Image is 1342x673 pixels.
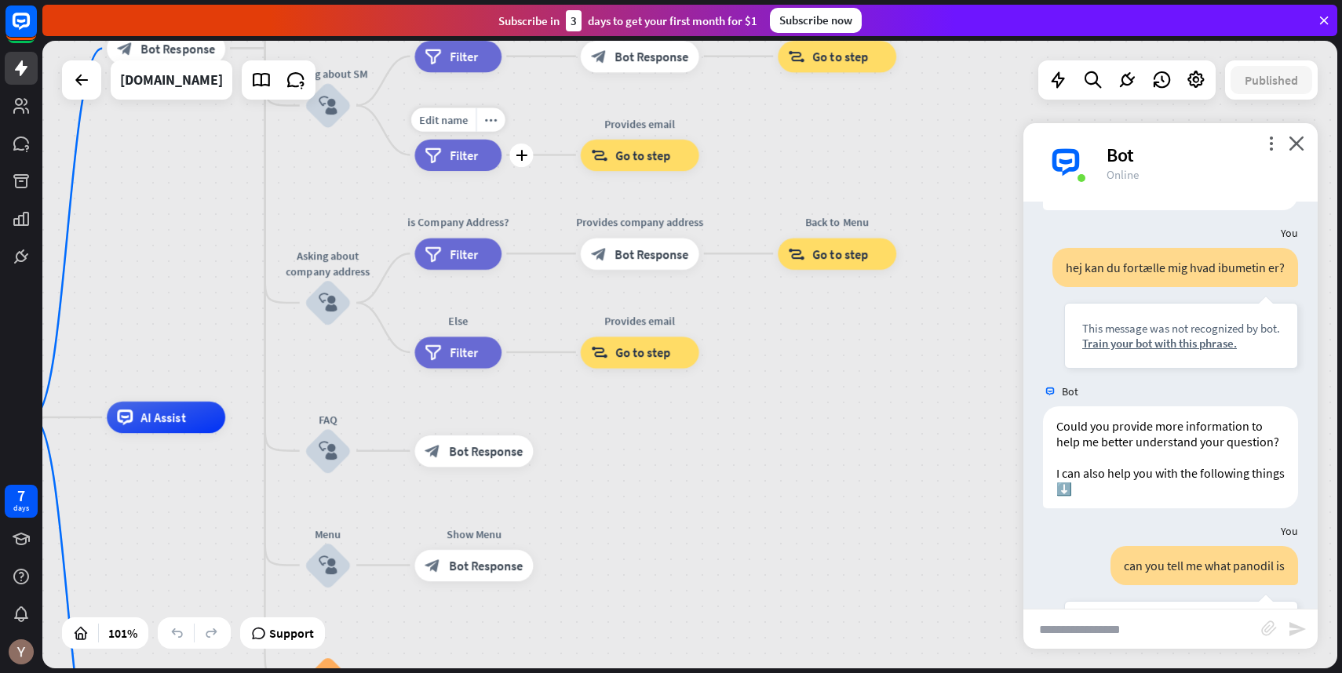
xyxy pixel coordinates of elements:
i: plus [516,149,527,160]
i: block_user_input [319,293,337,312]
div: Could you provide more information to help me better understand your question? I can also help yo... [1043,406,1298,508]
i: block_goto [788,49,804,64]
span: Filter [450,246,478,261]
i: send [1288,620,1307,638]
i: block_bot_response [425,558,441,573]
div: hej kan du fortælle mig hvad ibumetin er? [1052,248,1298,287]
span: You [1281,524,1298,538]
div: Subscribe now [770,8,862,33]
i: more_horiz [485,114,498,126]
i: more_vert [1264,136,1278,151]
i: filter [425,49,442,64]
div: FAQ [281,411,376,427]
span: You [1281,226,1298,240]
span: AI Assist [140,409,185,425]
i: block_goto [591,344,607,360]
span: Filter [450,49,478,64]
span: Bot Response [614,246,689,261]
div: Subscribe in days to get your first month for $1 [498,10,757,31]
div: Provides email [569,115,711,131]
i: block_user_input [319,442,337,460]
i: filter [425,147,442,162]
i: block_bot_response [425,443,441,459]
i: block_bot_response [591,49,607,64]
span: Bot Response [449,558,523,573]
i: close [1289,136,1304,151]
div: Show Menu [403,526,545,541]
i: block_user_input [319,96,337,115]
span: Bot Response [449,443,523,459]
div: Provides email [569,313,711,329]
div: 7 [17,489,25,503]
div: Train your bot with this phrase. [1082,336,1280,351]
span: Filter [450,147,478,162]
span: Go to step [813,49,868,64]
i: filter [425,246,442,261]
div: 3 [566,10,582,31]
span: Go to step [813,246,868,261]
a: 7 days [5,485,38,518]
span: Bot [1062,384,1078,398]
span: Bot Response [614,49,689,64]
i: filter [425,344,442,360]
div: is Company Address? [403,214,513,230]
div: This message was not recognized by bot. [1082,321,1280,336]
span: Go to step [615,344,670,360]
button: Open LiveChat chat widget [13,6,60,53]
span: Bot Response [140,41,215,56]
div: Back to Menu [766,214,908,230]
i: block_attachment [1261,620,1277,636]
div: Provides company address [569,214,711,230]
button: Published [1231,66,1312,94]
div: Online [1107,167,1299,182]
div: pro.medicin.dk [120,60,223,100]
div: Else [403,313,513,329]
span: Go to step [615,147,670,162]
div: Asking about SM [281,66,376,82]
div: Menu [281,526,376,541]
span: Edit name [419,112,468,126]
i: block_user_input [319,556,337,575]
div: Asking about company address [281,248,376,279]
div: 101% [104,620,142,646]
i: block_goto [788,246,804,261]
div: can you tell me what panodil is [1110,546,1298,585]
div: days [13,503,29,514]
i: block_bot_response [591,246,607,261]
i: block_bot_response [117,41,133,56]
span: Support [269,620,314,646]
div: Bot [1107,143,1299,167]
span: Filter [450,344,478,360]
i: block_goto [591,147,607,162]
